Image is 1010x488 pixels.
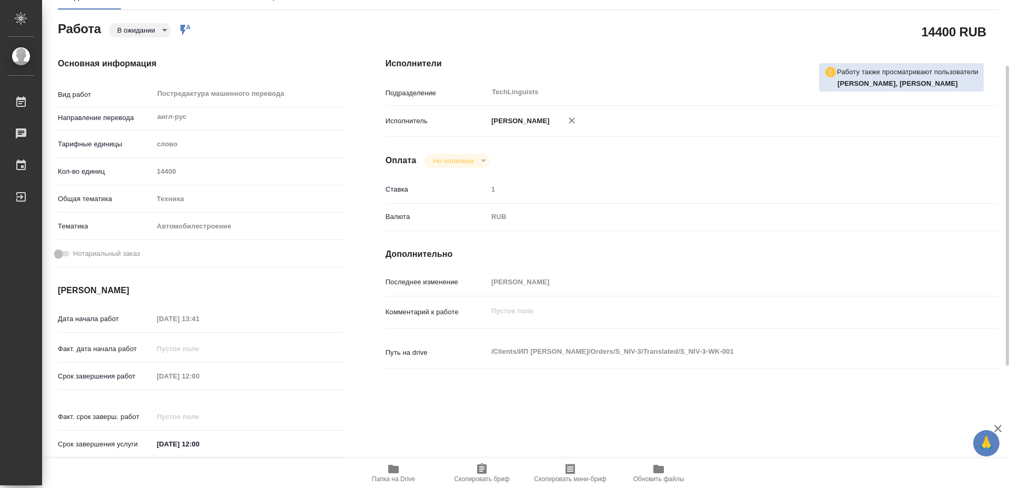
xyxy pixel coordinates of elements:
[386,347,488,358] p: Путь на drive
[153,409,245,424] input: Пустое поле
[837,78,978,89] p: Кушниров Алексей, Мангул Анна
[488,343,947,361] textarea: /Clients/ИП [PERSON_NAME]/Orders/S_NIV-3/Translated/S_NIV-3-WK-001
[58,221,153,232] p: Тематика
[977,432,995,454] span: 🙏
[58,113,153,123] p: Направление перевода
[58,344,153,354] p: Факт. дата начала работ
[109,23,171,37] div: В ожидании
[837,67,978,77] p: Работу также просматривают пользователи
[153,164,344,179] input: Пустое поле
[386,248,998,261] h4: Дополнительно
[386,277,488,287] p: Последнее изменение
[58,371,153,382] p: Срок завершения работ
[58,57,344,70] h4: Основная информация
[58,194,153,204] p: Общая тематика
[534,475,606,483] span: Скопировать мини-бриф
[488,208,947,226] div: RUB
[153,341,245,356] input: Пустое поле
[921,23,986,41] h2: 14400 RUB
[153,190,344,208] div: Техника
[488,182,947,197] input: Пустое поле
[386,184,488,195] p: Ставка
[488,116,550,126] p: [PERSON_NAME]
[58,412,153,422] p: Факт. срок заверш. работ
[425,154,489,168] div: В ожидании
[58,166,153,177] p: Кол-во единиц
[386,212,488,222] p: Валюта
[386,307,488,317] p: Комментарий к работе
[58,139,153,150] p: Тарифные единицы
[386,57,998,70] h4: Исполнители
[58,89,153,100] p: Вид работ
[153,436,245,452] input: ✎ Введи что-нибудь
[386,88,488,98] p: Подразделение
[837,79,958,87] b: [PERSON_NAME], [PERSON_NAME]
[633,475,684,483] span: Обновить файлы
[58,314,153,324] p: Дата начала работ
[153,311,245,326] input: Пустое поле
[372,475,415,483] span: Папка на Drive
[454,475,509,483] span: Скопировать бриф
[349,459,438,488] button: Папка на Drive
[430,156,477,165] button: Не оплачена
[386,154,417,167] h4: Оплата
[114,26,158,35] button: В ожидании
[526,459,614,488] button: Скопировать мини-бриф
[153,217,344,235] div: Автомобилестроение
[58,18,101,37] h2: Работа
[488,274,947,290] input: Пустое поле
[153,369,245,384] input: Пустое поле
[614,459,703,488] button: Обновить файлы
[386,116,488,126] p: Исполнитель
[438,459,526,488] button: Скопировать бриф
[153,135,344,153] div: слово
[58,439,153,450] p: Срок завершения услуги
[560,109,583,132] button: Удалить исполнителя
[973,430,999,456] button: 🙏
[58,284,344,297] h4: [PERSON_NAME]
[73,248,140,259] span: Нотариальный заказ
